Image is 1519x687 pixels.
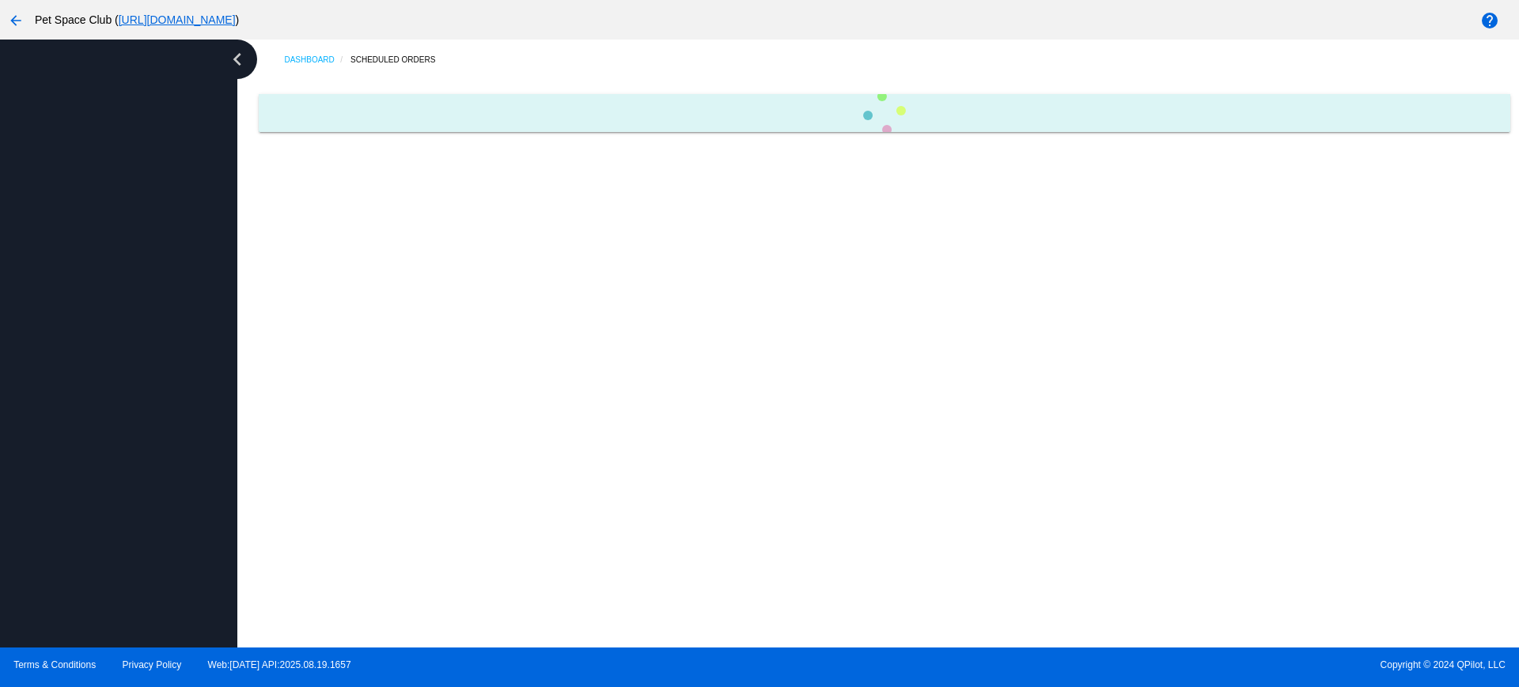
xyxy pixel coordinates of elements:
[208,659,351,670] a: Web:[DATE] API:2025.08.19.1657
[225,47,250,72] i: chevron_left
[35,13,239,26] span: Pet Space Club ( )
[1480,11,1499,30] mat-icon: help
[6,11,25,30] mat-icon: arrow_back
[350,47,449,72] a: Scheduled Orders
[773,659,1506,670] span: Copyright © 2024 QPilot, LLC
[13,659,96,670] a: Terms & Conditions
[119,13,236,26] a: [URL][DOMAIN_NAME]
[123,659,182,670] a: Privacy Policy
[284,47,350,72] a: Dashboard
